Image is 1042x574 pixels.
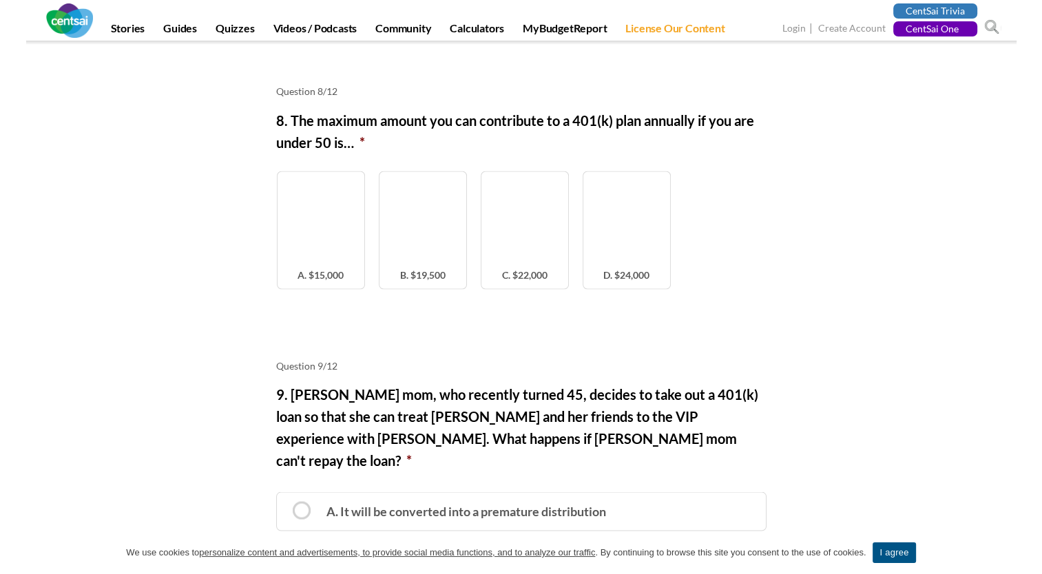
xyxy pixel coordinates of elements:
[265,21,366,41] a: Videos / Podcasts
[207,21,263,41] a: Quizzes
[276,109,767,153] label: 8. The maximum amount you can contribute to a 401(k) plan annually if you are under 50 is…
[103,21,154,41] a: Stories
[276,359,767,372] li: Question 9/12
[782,22,806,36] a: Login
[379,266,466,288] span: B. $19,500
[441,21,512,41] a: Calculators
[199,547,595,557] u: personalize content and advertisements, to provide social media functions, and to analyze our tra...
[276,85,767,98] li: Question 8/12
[893,21,977,36] a: CentSai One
[818,22,886,36] a: Create Account
[481,266,568,288] span: C. $22,000
[873,542,915,563] a: I agree
[276,383,767,471] label: 9. [PERSON_NAME] mom, who recently turned 45, decides to take out a 401(k) loan so that she can t...
[46,3,93,38] img: CentSai
[514,21,615,41] a: MyBudgetReport
[276,491,767,531] label: A. It will be converted into a premature distribution
[1018,546,1032,560] a: I agree
[617,21,733,41] a: License Our Content
[583,266,670,288] span: D. $24,000
[126,546,866,560] span: We use cookies to . By continuing to browse this site you consent to the use of cookies.
[155,21,205,41] a: Guides
[893,3,977,19] a: CentSai Trivia
[367,21,439,41] a: Community
[808,21,816,36] span: |
[278,266,364,288] span: A. $15,000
